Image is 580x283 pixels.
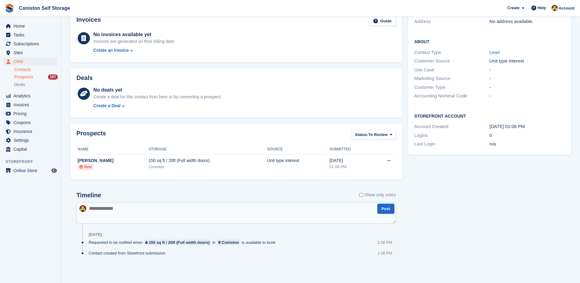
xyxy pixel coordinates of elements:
div: Invoices are generated on their billing date. [93,38,175,45]
div: Create a deal for this contact from here or by converting a prospect. [93,94,221,100]
div: Coniston [149,164,267,170]
th: Submitted [330,145,371,154]
span: Analytics [13,92,50,100]
div: 0 [489,132,565,139]
div: 150 sq ft / 20ft (Full width doors) [149,157,267,164]
a: Contacts [14,67,58,73]
div: n/a [489,141,565,148]
a: Guide [369,16,396,26]
a: menu [3,166,58,175]
span: Account [559,5,574,11]
div: [DATE] [330,157,371,164]
a: Create a Deal [93,103,221,109]
span: Deals [14,82,25,88]
span: Storefront [6,159,61,165]
div: Use Case [414,66,489,74]
div: Contact created from Storefront submission [89,250,168,256]
span: Insurance [13,127,50,136]
div: [DATE] [89,232,102,237]
div: 1:08 PM [377,250,392,256]
div: 01:08 PM [330,164,371,170]
input: Show only notes [359,192,363,198]
div: [DATE] 01:08 PM [489,123,565,130]
span: Pricing [13,109,50,118]
h2: Prospects [76,130,106,141]
a: menu [3,109,58,118]
a: menu [3,136,58,145]
a: menu [3,57,58,66]
span: Coupons [13,118,50,127]
span: Help [538,5,546,11]
a: menu [3,127,58,136]
li: New [78,164,94,170]
span: CRM [13,57,50,66]
div: Address [414,18,489,25]
div: - [489,92,565,100]
div: Logins [414,132,489,139]
div: Customer Type [414,84,489,91]
a: 150 sq ft / 20ft (Full width doors) [144,240,211,245]
div: Coniston [222,240,239,245]
span: Settings [13,136,50,145]
img: Richard Richardson [552,5,558,11]
th: Name [76,145,149,154]
button: Status: To Review [352,130,396,140]
div: Create a Deal [93,103,120,109]
span: Sites [13,48,50,57]
th: Source [267,145,330,154]
div: Create an Invoice [93,47,129,54]
div: 1:08 PM [377,240,392,245]
div: Marketing Source [414,75,489,82]
div: Accounting Nominal Code [414,92,489,100]
span: Prospects [14,74,33,80]
div: - [489,75,565,82]
div: Contact Type [414,49,489,56]
div: No deals yet [93,86,221,94]
a: Create an Invoice [93,47,175,54]
a: Coniston Self Storage [17,3,72,13]
span: Capital [13,145,50,153]
button: Post [377,204,394,214]
a: menu [3,31,58,39]
div: Unit type interest [267,157,330,164]
div: 150 sq ft / 20ft (Full width doors) [149,240,209,245]
span: Home [13,22,50,30]
label: Show only notes [359,192,396,198]
a: Coniston [217,240,241,245]
h2: Deals [76,74,93,81]
a: Preview store [50,167,58,174]
span: Status: [355,132,368,138]
div: No invoices available yet [93,31,175,38]
a: menu [3,118,58,127]
div: Requested to be notified when in is available to book [89,240,279,245]
div: Customer Source [414,58,489,65]
a: menu [3,40,58,48]
h2: About [414,38,565,44]
a: Prospects 107 [14,74,58,80]
img: stora-icon-8386f47178a22dfd0bd8f6a31ec36ba5ce8667c1dd55bd0f319d3a0aa187defe.svg [5,4,14,13]
div: Account Created [414,123,489,130]
div: No address available. [489,18,565,25]
span: Subscriptions [13,40,50,48]
span: Online Store [13,166,50,175]
div: Unit type interest [489,58,565,65]
a: menu [3,145,58,153]
a: menu [3,100,58,109]
div: [PERSON_NAME] [78,157,149,164]
div: - [489,84,565,91]
h2: Storefront Account [414,113,565,119]
span: To Review [368,132,388,138]
div: - [489,66,565,74]
span: Create [507,5,519,11]
div: 107 [48,74,58,80]
img: Richard Richardson [79,205,86,212]
a: menu [3,48,58,57]
h2: Invoices [76,16,101,26]
span: Invoices [13,100,50,109]
a: menu [3,22,58,30]
h2: Timeline [76,192,101,199]
div: Last Login [414,141,489,148]
a: Deals [14,81,58,88]
th: Storage [149,145,267,154]
a: Lead [489,50,500,55]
